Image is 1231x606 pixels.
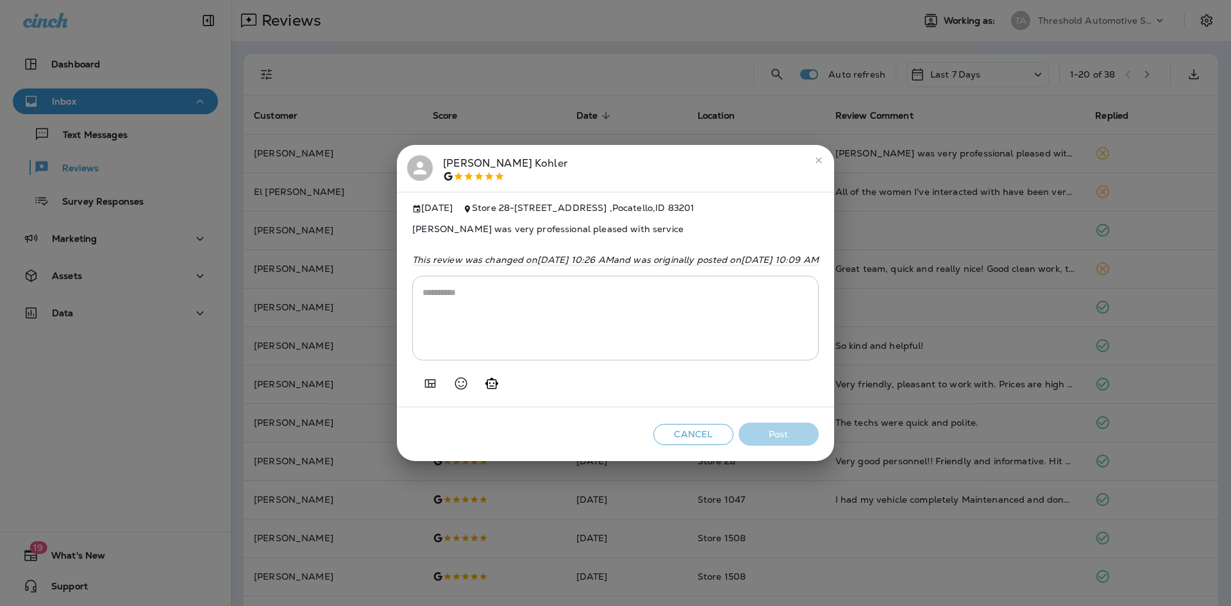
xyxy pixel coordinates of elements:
[472,202,694,214] span: Store 28 - [STREET_ADDRESS] , Pocatello , ID 83201
[448,371,474,396] button: Select an emoji
[614,254,819,265] span: and was originally posted on [DATE] 10:09 AM
[443,155,567,182] div: [PERSON_NAME] Kohler
[412,203,453,214] span: [DATE]
[412,255,819,265] p: This review was changed on [DATE] 10:26 AM
[479,371,505,396] button: Generate AI response
[808,150,829,171] button: close
[653,424,733,445] button: Cancel
[412,214,819,244] span: [PERSON_NAME] was very professional pleased with service
[417,371,443,396] button: Add in a premade template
